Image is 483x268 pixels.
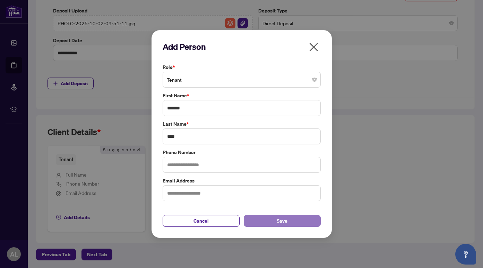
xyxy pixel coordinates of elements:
label: Role [163,63,321,71]
span: close-circle [312,78,317,82]
button: Save [244,215,321,227]
h2: Add Person [163,41,321,52]
button: Cancel [163,215,240,227]
label: Phone Number [163,149,321,156]
span: Tenant [167,73,317,86]
span: close [308,42,319,53]
button: Open asap [455,244,476,265]
span: Save [277,215,287,226]
label: Last Name [163,120,321,128]
label: Email Address [163,177,321,185]
span: Cancel [193,215,209,226]
label: First Name [163,92,321,99]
